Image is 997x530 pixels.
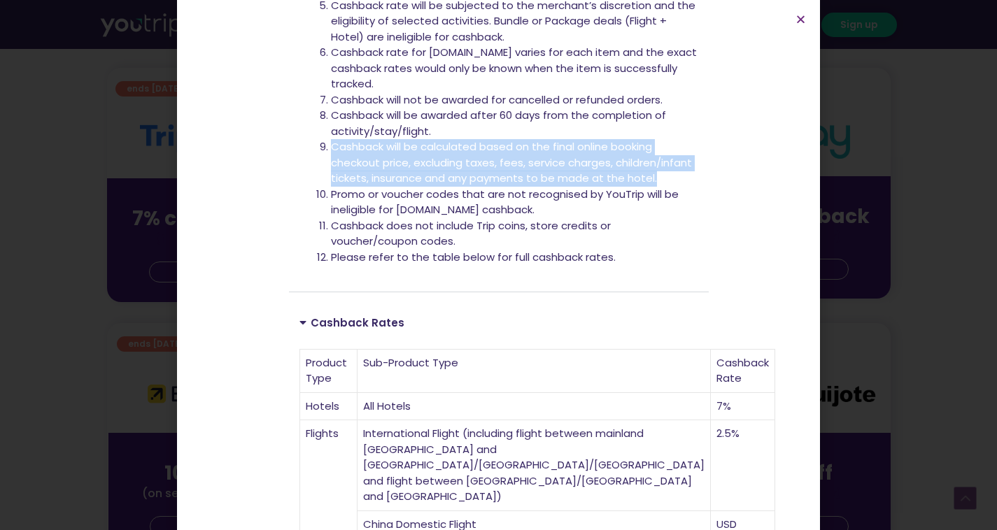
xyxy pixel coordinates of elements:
[331,187,698,218] li: Promo or voucher codes that are not recognised by YouTrip will be ineligible for [DOMAIN_NAME] ca...
[358,393,711,421] td: All Hotels
[311,315,404,330] a: Cashback Rates
[300,393,358,421] td: Hotels
[358,350,711,393] td: Sub-Product Type
[711,420,775,511] td: 2.5%
[711,393,775,421] td: 7%
[358,420,711,511] td: International Flight (including flight between mainland [GEOGRAPHIC_DATA] and [GEOGRAPHIC_DATA]/[...
[711,350,775,393] td: Cashback Rate
[331,92,698,108] li: Cashback will not be awarded for cancelled or refunded orders.
[331,250,698,266] li: Please refer to the table below for full cashback rates.
[331,45,698,92] li: Cashback rate for [DOMAIN_NAME] varies for each item and the exact cashback rates would only be k...
[289,306,709,338] div: Cashback Rates
[796,14,806,24] a: Close
[300,350,358,393] td: Product Type
[331,139,698,187] li: Cashback will be calculated based on the final online booking checkout price, excluding taxes, fe...
[331,218,698,250] li: Cashback does not include Trip coins, store credits or voucher/coupon codes.
[331,108,698,139] li: Cashback will be awarded after 60 days from the completion of activity/stay/flight.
